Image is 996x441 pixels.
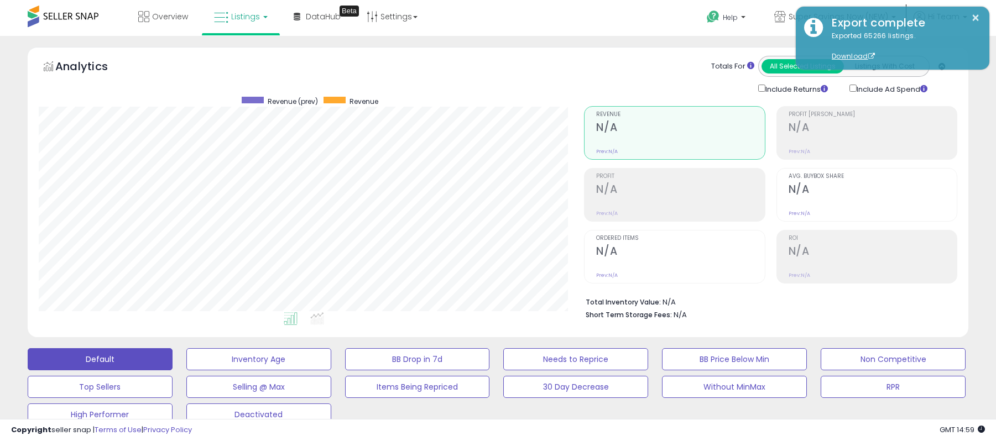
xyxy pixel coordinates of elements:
[971,11,980,25] button: ×
[345,376,490,398] button: Items Being Repriced
[789,112,957,118] span: Profit [PERSON_NAME]
[586,295,949,308] li: N/A
[596,210,618,217] small: Prev: N/A
[143,424,192,435] a: Privacy Policy
[350,97,378,106] span: Revenue
[596,121,764,136] h2: N/A
[268,97,318,106] span: Revenue (prev)
[28,376,173,398] button: Top Sellers
[55,59,129,77] h5: Analytics
[698,2,757,36] a: Help
[821,376,966,398] button: RPR
[186,348,331,370] button: Inventory Age
[503,376,648,398] button: 30 Day Decrease
[762,59,844,73] button: All Selected Listings
[723,13,738,22] span: Help
[596,235,764,242] span: Ordered Items
[706,10,720,24] i: Get Help
[789,148,810,155] small: Prev: N/A
[95,424,142,435] a: Terms of Use
[789,183,957,198] h2: N/A
[186,376,331,398] button: Selling @ Max
[503,348,648,370] button: Needs to Reprice
[28,403,173,426] button: High Performer
[586,297,661,307] b: Total Inventory Value:
[789,121,957,136] h2: N/A
[11,424,51,435] strong: Copyright
[596,183,764,198] h2: N/A
[789,245,957,260] h2: N/A
[596,272,618,279] small: Prev: N/A
[789,210,810,217] small: Prev: N/A
[231,11,260,22] span: Listings
[789,272,810,279] small: Prev: N/A
[340,6,359,17] div: Tooltip anchor
[586,310,672,319] b: Short Term Storage Fees:
[345,348,490,370] button: BB Drop in 7d
[789,174,957,180] span: Avg. Buybox Share
[28,348,173,370] button: Default
[841,82,945,95] div: Include Ad Spend
[750,82,841,95] div: Include Returns
[832,51,875,61] a: Download
[152,11,188,22] span: Overview
[596,245,764,260] h2: N/A
[674,309,687,320] span: N/A
[662,348,807,370] button: BB Price Below Min
[789,11,888,22] span: Super Savings Now (NEW)
[596,112,764,118] span: Revenue
[306,11,341,22] span: DataHub
[711,61,754,72] div: Totals For
[940,424,985,435] span: 2025-08-13 14:59 GMT
[823,15,981,31] div: Export complete
[662,376,807,398] button: Without MinMax
[596,174,764,180] span: Profit
[596,148,618,155] small: Prev: N/A
[186,403,331,426] button: Deactivated
[821,348,966,370] button: Non Competitive
[789,235,957,242] span: ROI
[823,31,981,62] div: Exported 65266 listings.
[11,425,192,435] div: seller snap | |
